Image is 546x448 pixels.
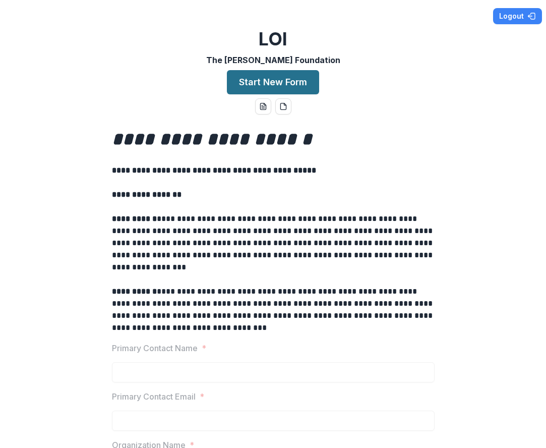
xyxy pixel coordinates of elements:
button: Start New Form [227,70,319,94]
button: pdf-download [275,98,291,115]
button: Logout [493,8,542,24]
p: Primary Contact Email [112,390,196,403]
h2: LOI [259,28,287,50]
p: Primary Contact Name [112,342,198,354]
button: word-download [255,98,271,115]
p: The [PERSON_NAME] Foundation [206,54,340,66]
